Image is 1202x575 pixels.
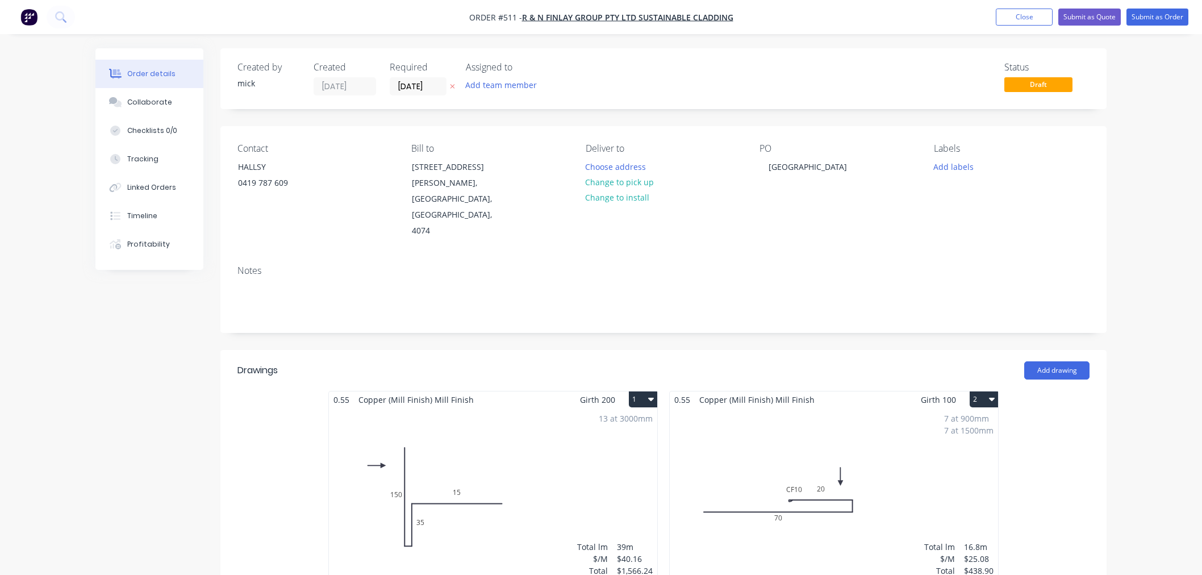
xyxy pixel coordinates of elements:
button: Tracking [95,145,203,173]
div: Timeline [127,211,157,221]
button: Submit as Order [1126,9,1188,26]
span: Copper (Mill Finish) Mill Finish [695,391,819,408]
div: [GEOGRAPHIC_DATA] [759,159,856,175]
div: [PERSON_NAME], [GEOGRAPHIC_DATA], [GEOGRAPHIC_DATA], 4074 [412,175,506,239]
span: Order #511 - [469,12,522,23]
div: Linked Orders [127,182,176,193]
button: Checklists 0/0 [95,116,203,145]
div: 39m [617,541,653,553]
span: 0.55 [670,391,695,408]
div: Notes [237,265,1090,276]
div: Required [390,62,452,73]
span: Girth 100 [921,391,956,408]
div: Assigned to [466,62,579,73]
button: Choose address [579,159,652,174]
button: Add labels [927,159,979,174]
button: Change to pick up [579,174,660,190]
div: Contact [237,143,393,154]
button: Order details [95,60,203,88]
button: Add drawing [1024,361,1090,380]
button: Add team member [460,77,543,93]
button: 1 [629,391,657,407]
div: $25.08 [964,553,994,565]
button: Close [996,9,1053,26]
div: Created [314,62,376,73]
div: 7 at 900mm [944,413,994,424]
div: PO [759,143,915,154]
button: Submit as Quote [1058,9,1121,26]
span: Copper (Mill Finish) Mill Finish [354,391,478,408]
span: Draft [1004,77,1072,91]
div: HALLSY0419 787 609 [228,159,342,195]
div: [STREET_ADDRESS] [412,159,506,175]
div: $40.16 [617,553,653,565]
div: [STREET_ADDRESS][PERSON_NAME], [GEOGRAPHIC_DATA], [GEOGRAPHIC_DATA], 4074 [402,159,516,239]
div: Deliver to [586,143,741,154]
div: Bill to [411,143,567,154]
div: 7 at 1500mm [944,424,994,436]
div: $/M [924,553,955,565]
div: Drawings [237,364,278,377]
div: HALLSY [238,159,332,175]
button: Add team member [466,77,543,93]
div: Collaborate [127,97,172,107]
div: Order details [127,69,176,79]
div: Tracking [127,154,158,164]
a: R & N Finlay Group Pty Ltd Sustainable Cladding [522,12,733,23]
div: 16.8m [964,541,994,553]
button: Linked Orders [95,173,203,202]
div: mick [237,77,300,89]
div: Total lm [577,541,608,553]
button: Change to install [579,190,656,205]
div: Labels [934,143,1090,154]
button: Timeline [95,202,203,230]
div: 13 at 3000mm [599,413,653,424]
div: Checklists 0/0 [127,126,177,136]
button: Profitability [95,230,203,259]
span: 0.55 [329,391,354,408]
div: Profitability [127,239,170,249]
span: Girth 200 [580,391,615,408]
div: $/M [577,553,608,565]
div: Created by [237,62,300,73]
div: Total lm [924,541,955,553]
button: Collaborate [95,88,203,116]
button: 2 [970,391,998,407]
div: Status [1004,62,1090,73]
img: Factory [20,9,37,26]
div: 0419 787 609 [238,175,332,191]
